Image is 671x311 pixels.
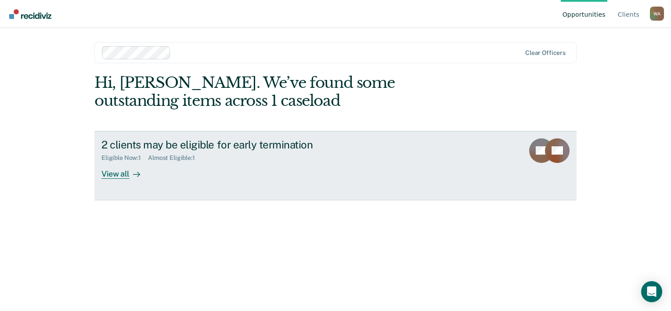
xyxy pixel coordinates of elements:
div: Almost Eligible : 1 [148,154,202,162]
div: Hi, [PERSON_NAME]. We’ve found some outstanding items across 1 caseload [94,74,480,110]
div: Clear officers [525,49,566,57]
div: 2 clients may be eligible for early termination [101,138,410,151]
a: 2 clients may be eligible for early terminationEligible Now:1Almost Eligible:1View all [94,131,577,200]
div: Eligible Now : 1 [101,154,148,162]
button: Profile dropdown button [650,7,664,21]
div: View all [101,162,151,179]
div: Open Intercom Messenger [641,281,662,302]
img: Recidiviz [9,9,51,19]
div: W A [650,7,664,21]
